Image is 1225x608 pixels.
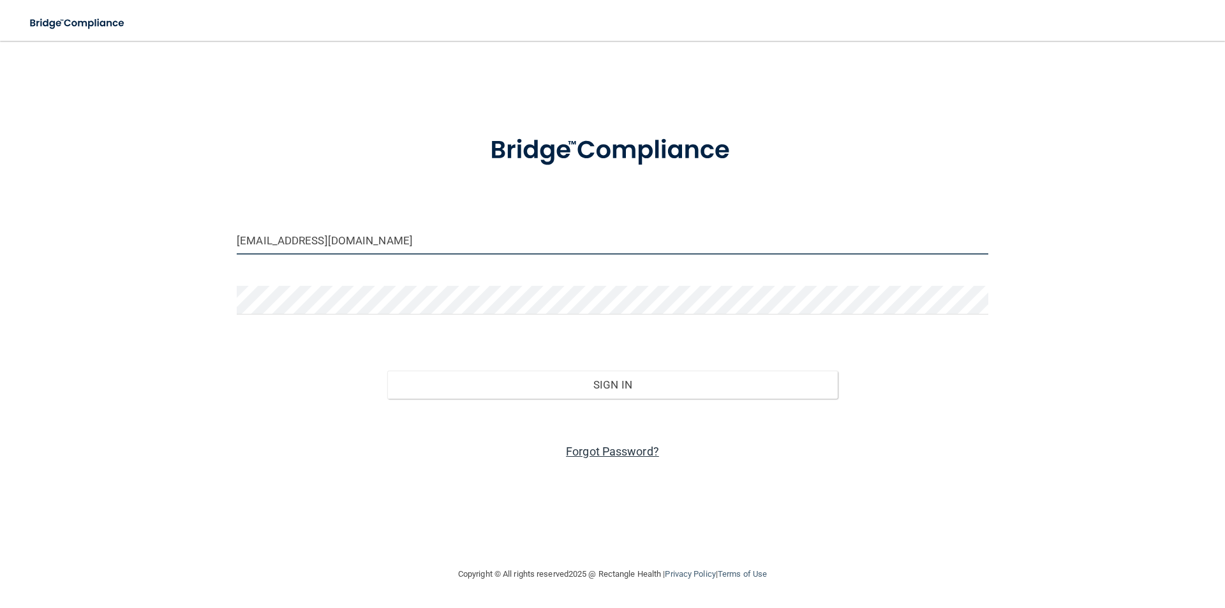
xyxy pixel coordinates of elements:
img: bridge_compliance_login_screen.278c3ca4.svg [19,10,137,36]
img: bridge_compliance_login_screen.278c3ca4.svg [464,117,761,184]
button: Sign In [387,371,838,399]
input: Email [237,226,988,255]
div: Copyright © All rights reserved 2025 @ Rectangle Health | | [380,554,845,595]
a: Forgot Password? [566,445,659,458]
a: Terms of Use [718,569,767,579]
a: Privacy Policy [665,569,715,579]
